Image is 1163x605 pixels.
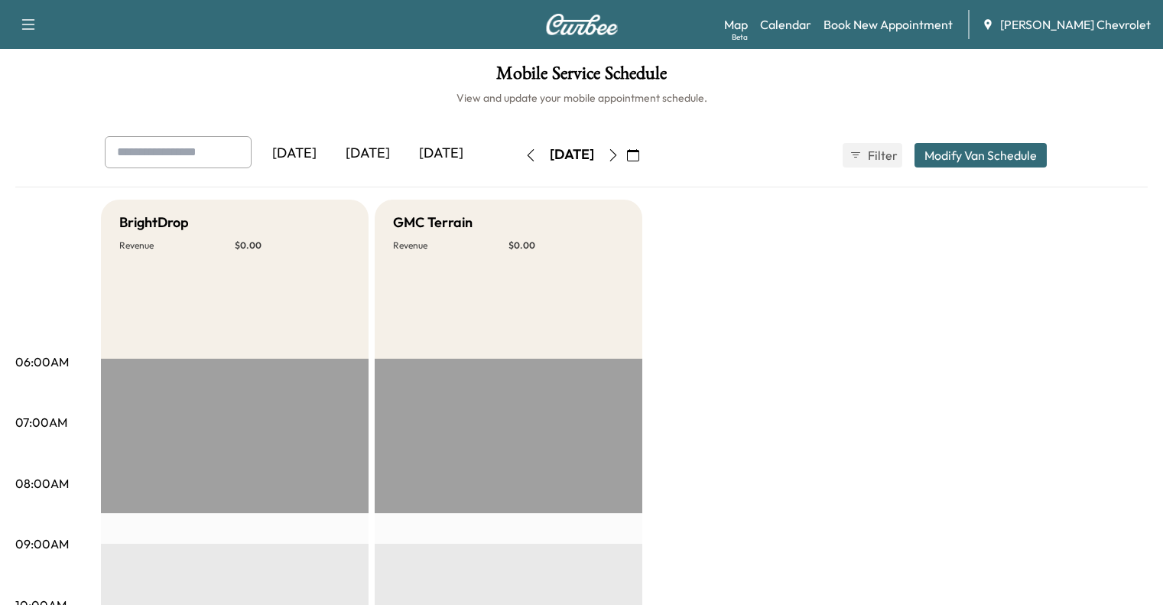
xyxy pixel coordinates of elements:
div: Beta [732,31,748,43]
h5: BrightDrop [119,212,189,233]
div: [DATE] [331,136,404,171]
h5: GMC Terrain [393,212,473,233]
p: 08:00AM [15,474,69,493]
a: Book New Appointment [824,15,953,34]
button: Filter [843,143,902,168]
button: Modify Van Schedule [914,143,1047,168]
a: Calendar [760,15,811,34]
p: Revenue [393,239,508,252]
h1: Mobile Service Schedule [15,64,1148,90]
div: [DATE] [258,136,331,171]
span: [PERSON_NAME] Chevrolet [1000,15,1151,34]
a: MapBeta [724,15,748,34]
p: $ 0.00 [508,239,624,252]
p: 09:00AM [15,535,69,553]
h6: View and update your mobile appointment schedule. [15,90,1148,106]
span: Filter [868,146,895,164]
p: Revenue [119,239,235,252]
p: 06:00AM [15,353,69,371]
p: $ 0.00 [235,239,350,252]
img: Curbee Logo [545,14,619,35]
div: [DATE] [550,145,594,164]
div: [DATE] [404,136,478,171]
p: 07:00AM [15,413,67,431]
